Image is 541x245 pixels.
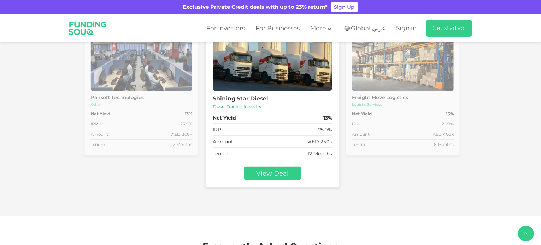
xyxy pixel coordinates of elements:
[352,31,453,91] img: Business Image
[331,2,358,12] a: Sign Up
[180,121,192,127] div: 25.9%
[352,121,359,127] div: IRR
[213,126,221,134] div: IRR
[352,141,366,148] div: Tenure
[395,23,417,34] a: Sign in
[244,167,301,180] a: View Deal
[310,25,326,32] span: More
[213,138,233,146] div: Amount
[213,94,332,103] div: Shining Star Diesel
[352,131,369,137] div: Amount
[396,25,417,32] span: Sign in
[205,23,247,34] a: For Investors
[90,31,192,91] img: Business Image
[441,121,453,127] div: 25.9%
[90,102,192,107] div: Other
[254,23,301,34] a: For Businesses
[184,111,192,117] strong: 13%
[352,94,453,101] div: Freight Move Logistics
[183,3,328,11] div: Exclusive Private Credit deals with up to 23% return*
[518,226,534,241] button: back
[308,138,332,146] div: AED 250k
[213,150,229,158] div: Tenure
[352,111,372,117] strong: Net Yield
[171,131,192,137] div: AED 300k
[352,102,453,107] div: Logistic Services
[307,150,332,158] div: 12 Months
[90,121,98,127] div: IRR
[213,114,236,122] strong: Net Yield
[90,141,105,148] div: Tenure
[90,94,192,101] div: Pansoft Technologies
[433,131,454,137] div: AED 400k
[213,20,332,91] img: Business Image
[323,114,332,122] strong: 13%
[318,126,332,134] div: 25.9%
[64,16,112,41] img: Logo
[213,104,332,110] div: Diesel Trading Industry
[351,24,386,32] span: Global عربي
[345,26,350,31] img: SA Flag
[432,141,453,148] div: 18 Months
[171,141,192,148] div: 12 Months
[90,111,110,117] strong: Net Yield
[446,111,453,117] strong: 13%
[90,131,108,137] div: Amount
[433,25,465,31] span: Get started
